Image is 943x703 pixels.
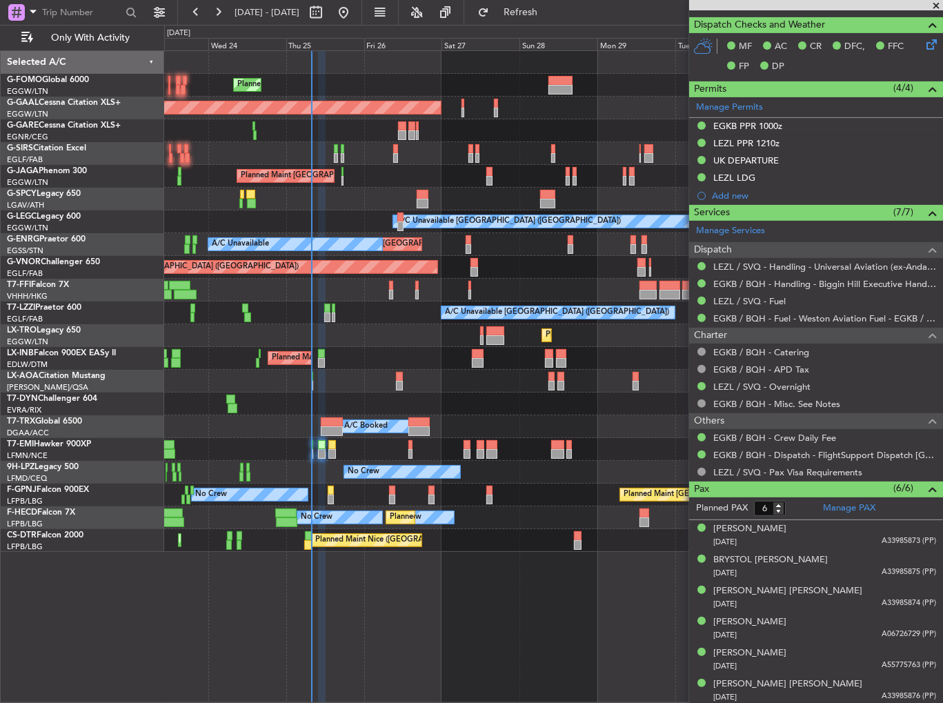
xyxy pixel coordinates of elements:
a: EGKB / BQH - APD Tax [713,364,809,375]
span: [DATE] [713,537,737,547]
label: Planned PAX [696,502,748,515]
span: Others [694,413,724,429]
a: EVRA/RIX [7,405,41,415]
a: CS-DTRFalcon 2000 [7,531,83,539]
span: A06726729 (PP) [882,628,936,640]
a: G-SIRSCitation Excel [7,144,86,152]
a: EGSS/STN [7,246,43,256]
a: 9H-LPZLegacy 500 [7,463,79,471]
a: LFMD/CEQ [7,473,47,484]
a: Manage Permits [696,101,763,115]
span: Dispatch [694,242,732,258]
a: EDLW/DTM [7,359,48,370]
span: LX-INB [7,349,34,357]
div: Planned Maint [GEOGRAPHIC_DATA] ([GEOGRAPHIC_DATA]) [237,75,455,95]
div: LEZL LDG [713,172,755,184]
span: MF [739,40,752,54]
div: [DATE] [167,28,190,39]
span: Pax [694,482,709,497]
div: [PERSON_NAME] [713,615,786,629]
a: EGGW/LTN [7,223,48,233]
a: LX-INBFalcon 900EX EASy II [7,349,116,357]
a: T7-TRXGlobal 6500 [7,417,82,426]
a: LGAV/ATH [7,200,44,210]
a: EGGW/LTN [7,109,48,119]
a: LFPB/LBG [7,542,43,552]
a: LEZL / SVQ - Pax Visa Requirements [713,466,862,478]
a: G-ENRGPraetor 600 [7,235,86,244]
span: G-SIRS [7,144,33,152]
div: Fri 26 [364,38,442,50]
span: (4/4) [893,81,913,95]
a: G-SPCYLegacy 650 [7,190,81,198]
span: G-JAGA [7,167,39,175]
a: LX-TROLegacy 650 [7,326,81,335]
a: LFMN/NCE [7,450,48,461]
div: Planned Maint [GEOGRAPHIC_DATA] ([GEOGRAPHIC_DATA]) [81,257,299,277]
div: No Crew [195,484,227,505]
span: DFC, [844,40,865,54]
span: Services [694,205,730,221]
div: BRYSTOL [PERSON_NAME] [713,553,828,567]
a: EGLF/FAB [7,314,43,324]
div: A/C Unavailable [GEOGRAPHIC_DATA] ([GEOGRAPHIC_DATA]) [445,302,669,323]
a: F-HECDFalcon 7X [7,508,75,517]
span: CS-DTR [7,531,37,539]
div: A/C Unavailable [GEOGRAPHIC_DATA] ([GEOGRAPHIC_DATA]) [397,211,621,232]
div: Tue 23 [130,38,208,50]
a: EGNR/CEG [7,132,48,142]
div: Wed 24 [208,38,286,50]
div: Sun 28 [519,38,597,50]
div: Planned Maint [GEOGRAPHIC_DATA] ([GEOGRAPHIC_DATA]) [390,507,607,528]
a: T7-DYNChallenger 604 [7,395,97,403]
span: [DATE] [713,692,737,702]
span: Only With Activity [36,33,146,43]
div: [PERSON_NAME] [PERSON_NAME] [713,677,862,691]
a: EGKB / BQH - Dispatch - FlightSupport Dispatch [GEOGRAPHIC_DATA] [713,449,936,461]
span: CR [810,40,822,54]
a: EGGW/LTN [7,86,48,97]
a: T7-EMIHawker 900XP [7,440,91,448]
span: T7-TRX [7,417,35,426]
span: A33985874 (PP) [882,597,936,609]
a: EGGW/LTN [7,177,48,188]
span: T7-FFI [7,281,31,289]
a: LEZL / SVQ - Handling - Universal Aviation (ex-Andalucia Aviation) LEZL/SVQ [713,261,936,273]
span: [DATE] - [DATE] [235,6,299,19]
span: [DATE] [713,599,737,609]
input: Trip Number [42,2,121,23]
span: Permits [694,81,726,97]
span: G-SPCY [7,190,37,198]
div: [PERSON_NAME] [713,646,786,660]
div: EGKB PPR 1000z [713,120,782,132]
a: EGKB / BQH - Crew Daily Fee [713,432,836,444]
span: A33985873 (PP) [882,535,936,547]
a: VHHH/HKG [7,291,48,301]
a: LFPB/LBG [7,519,43,529]
div: Tue 30 [675,38,753,50]
a: EGGW/LTN [7,337,48,347]
a: G-GAALCessna Citation XLS+ [7,99,121,107]
a: EGKB / BQH - Misc. See Notes [713,398,840,410]
span: G-VNOR [7,258,41,266]
a: EGLF/FAB [7,155,43,165]
div: [PERSON_NAME] [PERSON_NAME] [713,584,862,598]
button: Refresh [471,1,554,23]
span: DP [772,60,784,74]
a: T7-FFIFalcon 7X [7,281,69,289]
div: No Crew [348,462,379,482]
a: EGKB / BQH - Fuel - Weston Aviation Fuel - EGKB / BQH [713,313,936,324]
span: T7-LZZI [7,304,35,312]
span: [DATE] [713,661,737,671]
span: G-LEGC [7,212,37,221]
a: LX-AOACitation Mustang [7,372,106,380]
a: LEZL / SVQ - Overnight [713,381,811,393]
a: EGLF/FAB [7,268,43,279]
a: Manage Services [696,224,765,238]
a: G-VNORChallenger 650 [7,258,100,266]
div: A/C Booked [345,416,388,437]
div: Sat 27 [441,38,519,50]
div: Planned Maint [GEOGRAPHIC_DATA] ([GEOGRAPHIC_DATA]) [624,484,841,505]
span: [DATE] [713,568,737,578]
span: Refresh [492,8,550,17]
